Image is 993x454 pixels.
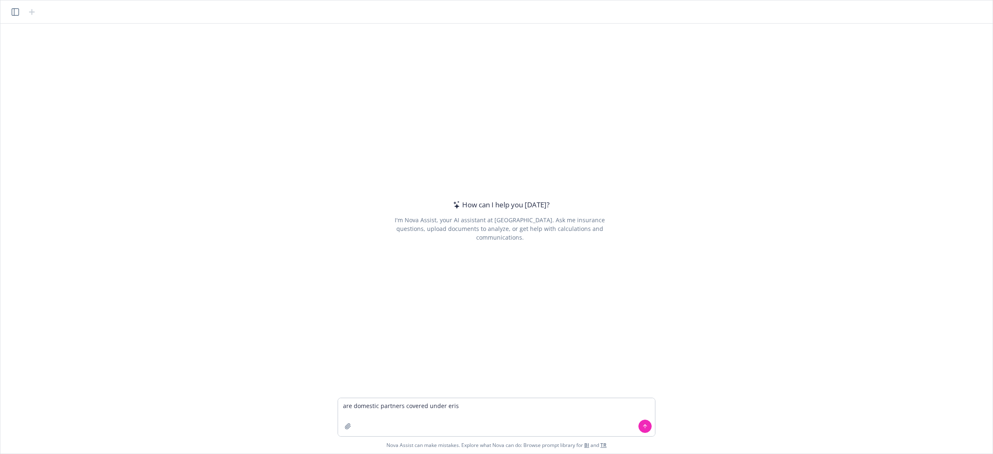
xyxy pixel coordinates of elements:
div: I'm Nova Assist, your AI assistant at [GEOGRAPHIC_DATA]. Ask me insurance questions, upload docum... [383,216,616,242]
span: Nova Assist can make mistakes. Explore what Nova can do: Browse prompt library for and [386,437,607,454]
a: BI [584,442,589,449]
a: TR [600,442,607,449]
textarea: are domestic partners covered under eris [338,398,655,436]
div: How can I help you [DATE]? [451,199,549,210]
